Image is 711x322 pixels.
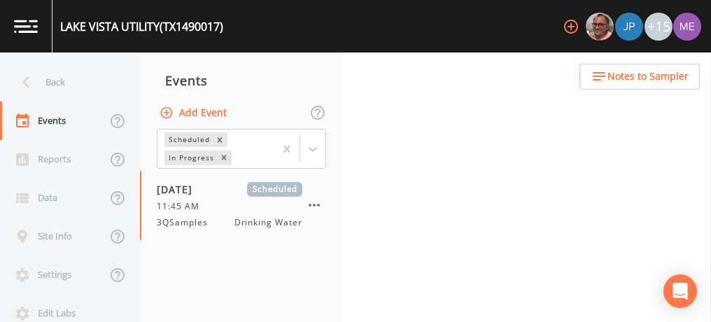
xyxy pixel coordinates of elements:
[60,18,223,35] div: LAKE VISTA UTILITY (TX1490017)
[615,13,643,41] img: 41241ef155101aa6d92a04480b0d0000
[247,182,302,197] span: Scheduled
[614,13,644,41] div: Joshua gere Paul
[585,13,614,41] div: Mike Franklin
[586,13,614,41] img: e2d790fa78825a4bb76dcb6ab311d44c
[234,216,302,229] span: Drinking Water
[212,132,227,147] div: Remove Scheduled
[579,64,700,90] button: Notes to Sampler
[164,150,216,165] div: In Progress
[157,200,208,213] span: 11:45 AM
[140,171,343,241] a: [DATE]Scheduled11:45 AM3QSamplesDrinking Water
[157,182,202,197] span: [DATE]
[14,20,38,33] img: logo
[663,274,697,308] div: Open Intercom Messenger
[157,216,216,229] span: 3QSamples
[645,13,673,41] div: +15
[607,68,689,85] span: Notes to Sampler
[216,150,232,165] div: Remove In Progress
[164,132,212,147] div: Scheduled
[140,63,343,98] div: Events
[673,13,701,41] img: d4d65db7c401dd99d63b7ad86343d265
[157,100,232,126] button: Add Event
